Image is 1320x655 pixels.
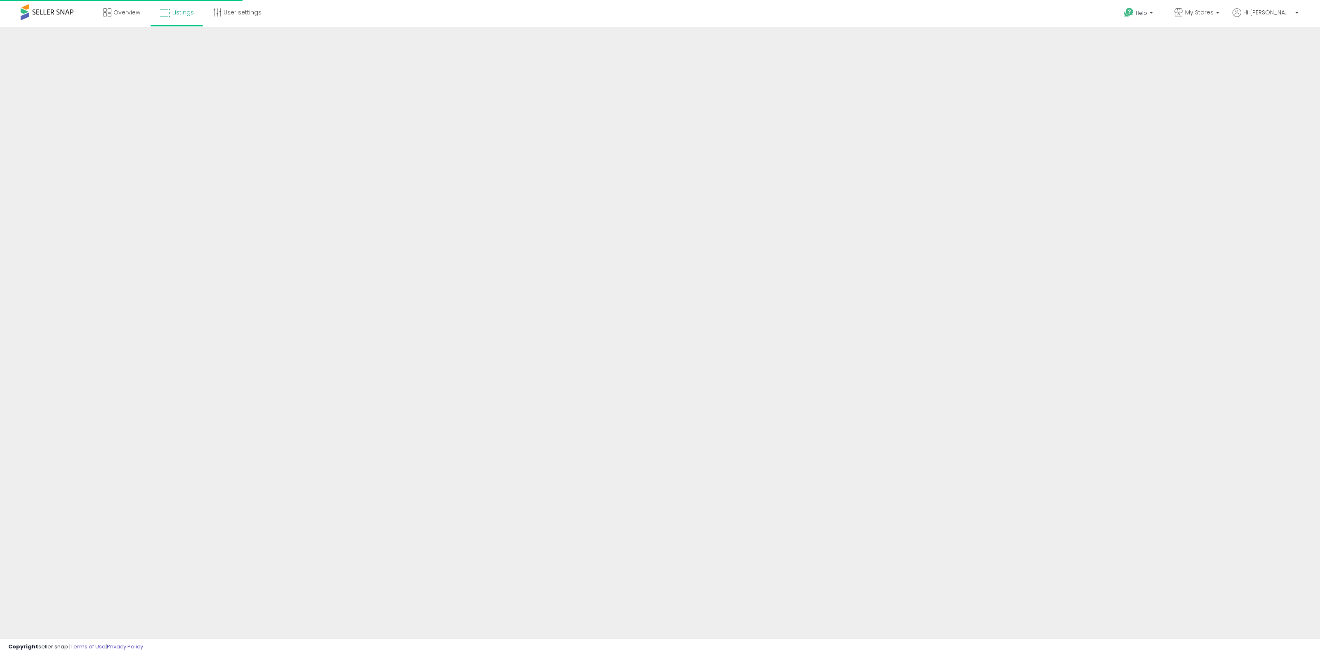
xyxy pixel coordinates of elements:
[113,8,140,16] span: Overview
[172,8,194,16] span: Listings
[1233,8,1299,27] a: Hi [PERSON_NAME]
[1124,7,1134,18] i: Get Help
[1117,1,1161,27] a: Help
[1243,8,1293,16] span: Hi [PERSON_NAME]
[1185,8,1214,16] span: My Stores
[1136,9,1147,16] span: Help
